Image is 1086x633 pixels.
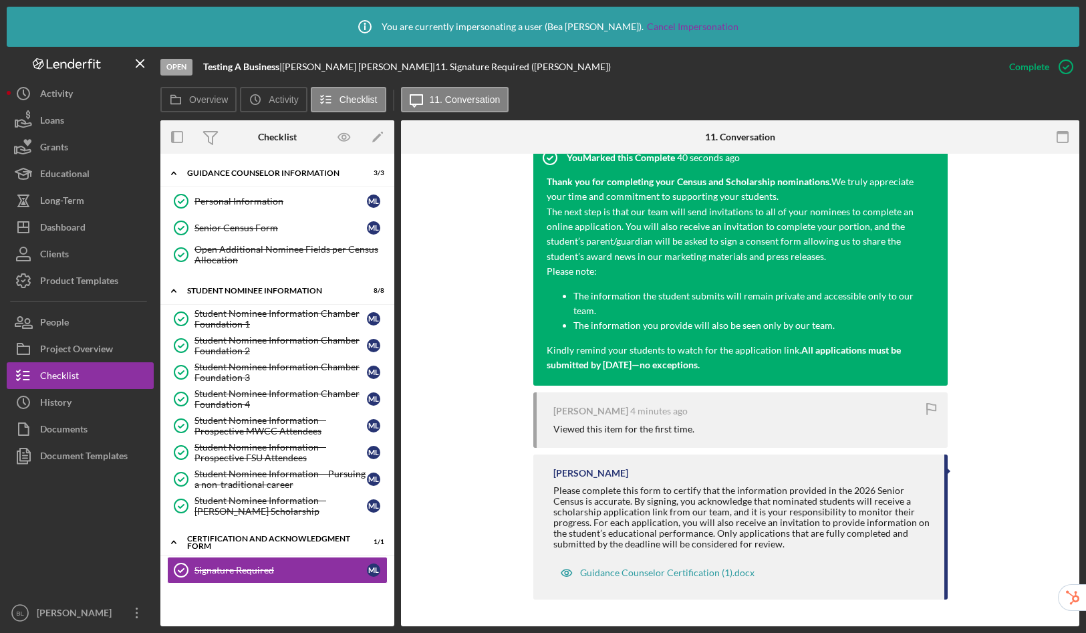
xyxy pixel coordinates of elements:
p: The information you provide will also be seen only by our team. [573,318,921,333]
div: People [40,309,69,339]
time: 2025-08-15 16:55 [677,152,740,163]
div: Documents [40,416,88,446]
div: M L [367,419,380,432]
a: Student Nominee Information – [PERSON_NAME] ScholarshipML [167,493,388,519]
div: [PERSON_NAME] [553,468,628,479]
div: Student Nominee Information – Pursuing a non-traditional career [194,469,367,490]
p: Kindly remind your students to watch for the application link. [547,343,921,373]
a: Project Overview [7,336,154,362]
div: M L [367,392,380,406]
button: BL[PERSON_NAME] [7,600,154,626]
div: Document Templates [40,442,128,473]
div: Student Nominee Information – Prospective MWCC Attendees [194,415,367,436]
div: M L [367,473,380,486]
div: 1 / 1 [360,538,384,546]
button: Checklist [7,362,154,389]
button: People [7,309,154,336]
b: Testing A Business [203,61,279,72]
div: You Marked this Complete [567,152,675,163]
p: The information the student submits will remain private and accessible only to our team. [573,289,921,319]
a: Student Nominee Information Chamber Foundation 3ML [167,359,388,386]
a: Product Templates [7,267,154,294]
div: 3 / 3 [360,169,384,177]
div: 11. Conversation [705,132,775,142]
a: Signature RequiredML [167,557,388,584]
a: Documents [7,416,154,442]
button: Educational [7,160,154,187]
a: Senior Census FormML [167,215,388,241]
a: Personal InformationML [167,188,388,215]
button: History [7,389,154,416]
div: Project Overview [40,336,113,366]
strong: Thank you for completing your Census and Scholarship nominations. [547,176,831,187]
div: M L [367,366,380,379]
div: Dashboard [40,214,86,244]
div: Grants [40,134,68,164]
div: Loans [40,107,64,137]
div: Personal Information [194,196,367,207]
div: You are currently impersonating a user ( Bea [PERSON_NAME] ). [348,10,738,43]
a: Clients [7,241,154,267]
div: Checklist [40,362,79,392]
button: Long-Term [7,187,154,214]
div: M L [367,221,380,235]
button: Checklist [311,87,386,112]
div: Certification and Acknowledgment Form [187,535,351,550]
button: Overview [160,87,237,112]
p: Please note: [547,264,921,279]
button: Grants [7,134,154,160]
button: Loans [7,107,154,134]
div: M L [367,339,380,352]
div: Student Nominee Information Chamber Foundation 2 [194,335,367,356]
div: History [40,389,72,419]
div: Senior Census Form [194,223,367,233]
button: Complete [996,53,1079,80]
div: | [203,61,282,72]
div: Checklist [258,132,297,142]
div: 11. Signature Required ([PERSON_NAME]) [435,61,611,72]
p: The next step is that our team will send invitations to all of your nominees to complete an onlin... [547,205,921,265]
div: Student Nominee Information Chamber Foundation 3 [194,362,367,383]
a: Document Templates [7,442,154,469]
div: [PERSON_NAME] [33,600,120,630]
button: Activity [240,87,307,112]
div: Student Nominee Information – Prospective FSU Attendees [194,442,367,463]
div: M L [367,312,380,326]
div: Educational [40,160,90,191]
div: Complete [1009,53,1049,80]
a: Student Nominee Information Chamber Foundation 2ML [167,332,388,359]
div: M L [367,446,380,459]
div: Student Nominee Information Chamber Foundation 4 [194,388,367,410]
div: Signature Required [194,565,367,576]
a: Student Nominee Information – Prospective MWCC AttendeesML [167,412,388,439]
div: Clients [40,241,69,271]
button: Dashboard [7,214,154,241]
div: Open Additional Nominee Fields per Census Allocation [194,244,387,265]
time: 2025-08-15 16:52 [630,406,688,416]
label: Activity [269,94,298,105]
div: [PERSON_NAME] [553,406,628,416]
div: Activity [40,80,73,110]
label: Checklist [340,94,378,105]
div: Student Nominee Information Chamber Foundation 1 [194,308,367,330]
div: Guidance Counselor Certification (1).docx [580,567,755,578]
div: Viewed this item for the first time. [553,424,694,434]
label: 11. Conversation [430,94,501,105]
div: [PERSON_NAME] [PERSON_NAME] | [282,61,435,72]
div: Student Nominee Information – [PERSON_NAME] Scholarship [194,495,367,517]
label: Overview [189,94,228,105]
div: M L [367,563,380,577]
div: M L [367,195,380,208]
div: Product Templates [40,267,118,297]
div: Long-Term [40,187,84,217]
div: Guidance Counselor Information [187,169,351,177]
text: BL [16,610,24,617]
button: Activity [7,80,154,107]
